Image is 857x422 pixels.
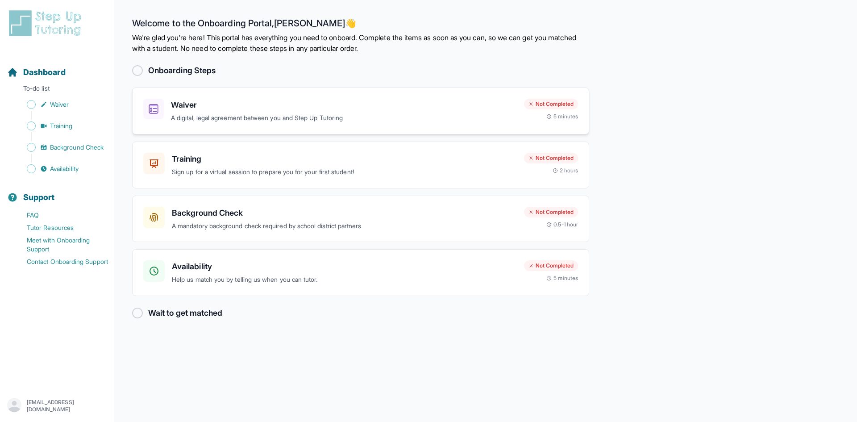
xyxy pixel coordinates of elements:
[7,234,114,255] a: Meet with Onboarding Support
[132,249,589,296] a: AvailabilityHelp us match you by telling us when you can tutor.Not Completed5 minutes
[7,66,66,79] a: Dashboard
[524,153,578,163] div: Not Completed
[172,153,517,165] h3: Training
[7,163,114,175] a: Availability
[148,307,222,319] h2: Wait to get matched
[7,98,114,111] a: Waiver
[27,399,107,413] p: [EMAIL_ADDRESS][DOMAIN_NAME]
[171,113,517,123] p: A digital, legal agreement between you and Step Up Tutoring
[50,100,69,109] span: Waiver
[172,167,517,177] p: Sign up for a virtual session to prepare you for your first student!
[132,196,589,242] a: Background CheckA mandatory background check required by school district partnersNot Completed0.5...
[171,99,517,111] h3: Waiver
[7,398,107,414] button: [EMAIL_ADDRESS][DOMAIN_NAME]
[4,52,110,82] button: Dashboard
[132,32,589,54] p: We're glad you're here! This portal has everything you need to onboard. Complete the items as soo...
[7,141,114,154] a: Background Check
[172,207,517,219] h3: Background Check
[50,121,73,130] span: Training
[172,275,517,285] p: Help us match you by telling us when you can tutor.
[553,167,578,174] div: 2 hours
[132,18,589,32] h2: Welcome to the Onboarding Portal, [PERSON_NAME] 👋
[546,221,578,228] div: 0.5-1 hour
[132,88,589,134] a: WaiverA digital, legal agreement between you and Step Up TutoringNot Completed5 minutes
[7,209,114,221] a: FAQ
[4,84,110,96] p: To-do list
[172,221,517,231] p: A mandatory background check required by school district partners
[148,64,216,77] h2: Onboarding Steps
[172,260,517,273] h3: Availability
[23,191,55,204] span: Support
[524,260,578,271] div: Not Completed
[50,143,104,152] span: Background Check
[7,255,114,268] a: Contact Onboarding Support
[524,99,578,109] div: Not Completed
[23,66,66,79] span: Dashboard
[524,207,578,217] div: Not Completed
[4,177,110,207] button: Support
[7,221,114,234] a: Tutor Resources
[50,164,79,173] span: Availability
[132,142,589,188] a: TrainingSign up for a virtual session to prepare you for your first student!Not Completed2 hours
[7,120,114,132] a: Training
[546,275,578,282] div: 5 minutes
[546,113,578,120] div: 5 minutes
[7,9,87,38] img: logo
